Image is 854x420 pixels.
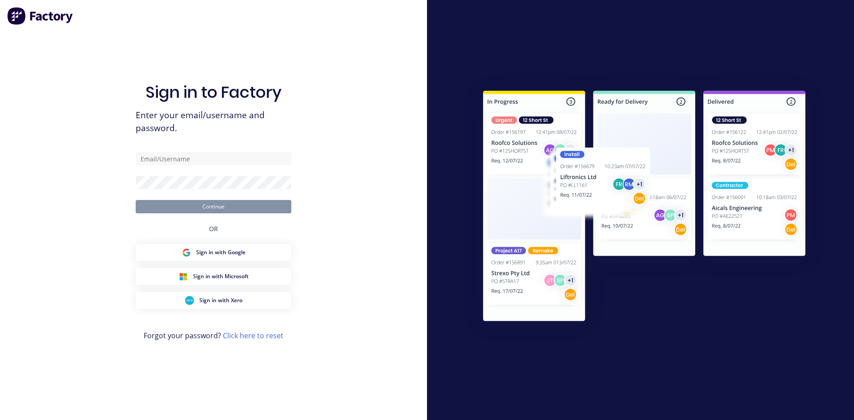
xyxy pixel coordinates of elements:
h1: Sign in to Factory [145,83,282,102]
button: Continue [136,200,291,213]
span: Sign in with Microsoft [193,272,249,280]
img: Factory [7,7,74,25]
button: Google Sign inSign in with Google [136,244,291,261]
div: OR [209,213,218,244]
span: Sign in with Xero [199,296,242,304]
input: Email/Username [136,152,291,165]
span: Forgot your password? [144,330,283,341]
a: Click here to reset [223,331,283,340]
button: Microsoft Sign inSign in with Microsoft [136,268,291,285]
span: Enter your email/username and password. [136,109,291,135]
img: Sign in [463,73,825,342]
img: Xero Sign in [185,296,194,305]
button: Xero Sign inSign in with Xero [136,292,291,309]
img: Google Sign in [182,248,191,257]
img: Microsoft Sign in [179,272,188,281]
span: Sign in with Google [196,248,246,256]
